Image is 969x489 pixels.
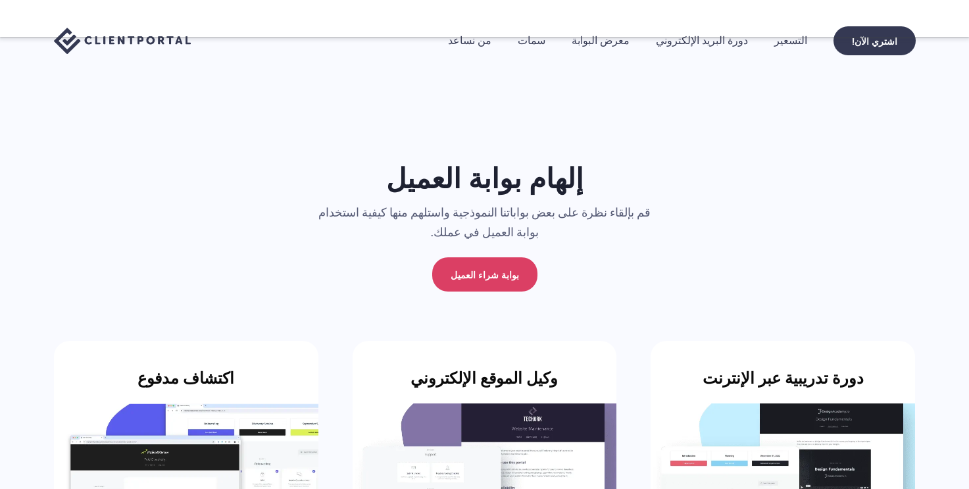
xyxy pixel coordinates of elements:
[656,33,748,48] font: دورة البريد الإلكتروني
[852,34,897,49] font: اشتري الآن!
[703,366,864,390] font: دورة تدريبية عبر الإنترنت
[572,33,630,48] font: معرض البوابة
[774,36,807,46] a: التسعير
[386,157,584,199] font: إلهام بوابة العميل
[451,268,519,282] font: بوابة شراء العميل
[318,204,651,221] font: قم بإلقاء نظرة على بعض بواباتنا النموذجية واستلهم منها كيفية استخدام
[656,36,748,46] a: دورة البريد الإلكتروني
[518,36,545,46] a: سمات
[774,33,807,48] font: التسعير
[410,366,558,390] font: وكيل الموقع الإلكتروني
[518,33,545,48] font: سمات
[833,26,916,55] a: اشتري الآن!
[137,366,234,390] font: اكتشاف مدفوع
[572,36,630,46] a: معرض البوابة
[448,36,491,46] a: من نساعد
[432,257,537,292] a: بوابة شراء العميل
[431,224,539,241] font: بوابة العميل في عملك.
[448,33,491,48] font: من نساعد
